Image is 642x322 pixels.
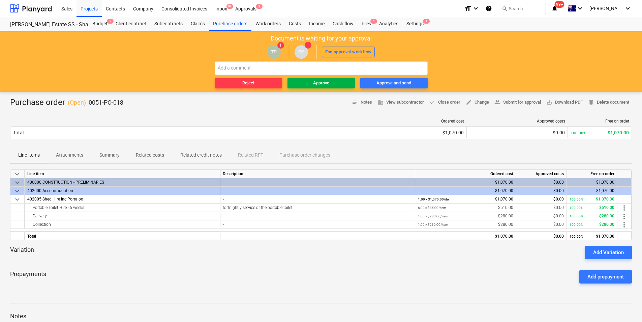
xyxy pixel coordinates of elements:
[427,97,463,108] button: Close order
[494,99,541,106] span: Submit for approval
[570,206,583,210] small: 100.00%
[242,79,254,87] div: Reject
[25,232,220,240] div: Total
[570,212,614,220] div: $280.00
[585,246,632,259] button: Add Variation
[358,17,375,31] a: Files1
[520,130,565,135] div: $0.00
[620,212,628,220] span: more_vert
[418,206,446,210] small: 6.00 × $85.00 / item
[418,197,452,201] small: 1.00 × $1,070.00 / item
[544,97,585,108] button: Download PDF
[251,17,285,31] a: Work orders
[519,187,564,195] div: $0.00
[10,312,632,320] p: Notes
[588,99,594,105] span: delete
[418,178,513,187] div: $1,070.00
[375,17,402,31] a: Analytics
[10,97,123,108] div: Purchase order
[418,187,513,195] div: $1,070.00
[223,195,412,204] div: -
[27,204,217,212] div: Portable Toilet Hire - 6 weeks
[150,17,187,31] a: Subcontracts
[27,220,217,229] div: Collection
[608,290,642,322] iframe: Chat Widget
[27,187,217,195] div: 402000 Accommodation
[492,97,544,108] button: Submit for approval
[571,130,629,135] div: $1,070.00
[429,99,460,106] span: Close order
[313,79,329,87] div: Approve
[370,19,377,24] span: 1
[10,246,34,259] p: Variation
[287,78,355,88] button: Approve
[567,170,617,178] div: Free on order
[519,195,564,204] div: $0.00
[112,17,150,31] div: Client contract
[570,197,583,201] small: 100.00%
[88,17,112,31] a: Budget2
[13,195,21,204] span: keyboard_arrow_down
[298,49,304,54] span: SK
[223,220,412,229] div: -
[305,17,329,31] a: Income
[570,235,583,238] small: 100.00%
[546,99,583,106] span: Download PDF
[570,223,583,226] small: 100.00%
[570,204,614,212] div: $510.00
[377,99,384,105] span: business
[418,223,448,226] small: 1.00 × $280.00 / item
[209,17,251,31] a: Purchase orders
[277,42,284,49] span: 1
[546,99,552,105] span: save_alt
[187,17,209,31] a: Claims
[256,4,263,9] span: 2
[402,17,428,31] a: Settings4
[551,4,558,12] i: notifications
[223,204,412,212] div: fortnightly service of the portable toilet
[570,220,614,229] div: $280.00
[620,221,628,229] span: more_vert
[429,99,435,105] span: done
[571,119,629,124] div: Free on order
[27,197,83,202] span: 402005 Shed Hire inc Portaloo
[472,4,480,12] i: keyboard_arrow_down
[215,78,282,88] button: Reject
[519,232,564,241] div: $0.00
[349,97,375,108] button: Notes
[499,3,546,14] button: Search
[418,214,448,218] small: 1.00 × $280.00 / item
[570,187,614,195] div: $1,070.00
[27,178,217,186] div: 400000 CONSTRUCTION - PRELIMINARIES
[520,119,565,124] div: Approved costs
[519,204,564,212] div: $0.00
[89,99,123,107] p: 0051-PO-013
[418,195,513,204] div: $1,070.00
[402,17,428,31] div: Settings
[588,99,629,106] span: Delete document
[466,99,472,105] span: edit
[419,119,464,124] div: Ordered cost
[418,212,513,220] div: $280.00
[88,17,112,31] div: Budget
[423,19,430,24] span: 4
[13,179,21,187] span: keyboard_arrow_down
[570,214,583,218] small: 100.00%
[27,212,217,220] div: Delivery
[377,99,424,106] span: View subcontractor
[322,47,375,57] button: End approval workflow
[519,178,564,187] div: $0.00
[25,170,220,178] div: Line-item
[99,152,120,159] p: Summary
[107,19,114,24] span: 2
[375,97,427,108] button: View subcontractor
[516,170,567,178] div: Approved costs
[329,17,358,31] a: Cash flow
[295,45,308,59] div: Sean Keane
[285,17,305,31] a: Costs
[136,152,164,159] p: Related costs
